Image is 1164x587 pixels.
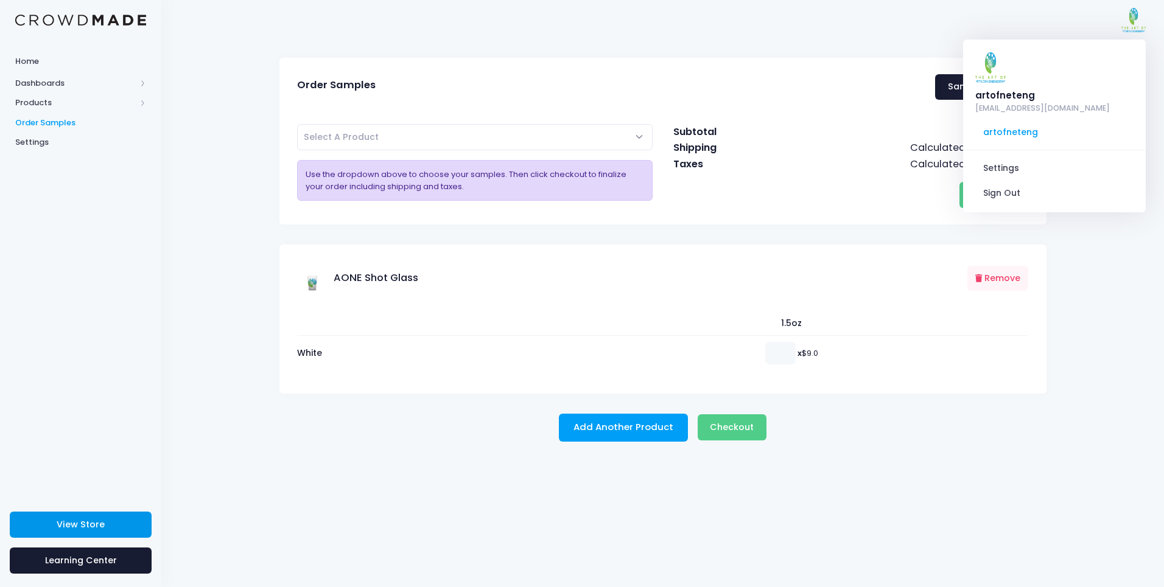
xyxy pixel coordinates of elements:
[15,117,146,129] span: Order Samples
[770,124,1028,140] td: $0.00
[973,121,1136,144] span: artofneteng
[297,124,653,150] span: Select A Product
[297,79,376,91] span: Order Samples
[15,77,136,89] span: Dashboards
[673,140,770,156] td: Shipping
[549,311,1028,336] th: 1.5oz
[698,414,766,440] button: Checkout
[798,347,818,359] span: $9.0
[975,52,1006,83] img: User
[710,421,754,433] span: Checkout
[973,181,1136,204] a: Sign Out
[15,136,146,148] span: Settings
[297,262,418,295] div: AONE Shot Glass
[935,74,1028,100] a: Samples Guide
[967,266,1029,291] button: Remove
[10,512,152,538] a: View Store
[559,414,688,442] button: Add Another Product
[975,103,1110,114] a: [EMAIL_ADDRESS][DOMAIN_NAME]
[770,140,1028,156] td: Calculated at checkout
[57,518,105,530] span: View Store
[15,97,136,109] span: Products
[975,89,1110,102] div: artofneteng
[297,160,653,201] div: Use the dropdown above to choose your samples. Then click checkout to finalize your order includi...
[959,182,1028,208] button: Checkout
[15,55,146,68] span: Home
[45,554,117,566] span: Learning Center
[304,131,379,143] span: Select A Product
[10,547,152,574] a: Learning Center
[297,336,549,370] td: White
[673,156,770,172] td: Taxes
[1121,8,1146,32] img: User
[798,347,802,359] b: x
[973,156,1136,179] a: Settings
[15,15,146,26] img: Logo
[673,124,770,140] td: Subtotal
[770,156,1028,172] td: Calculated at checkout
[304,131,379,144] span: Select A Product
